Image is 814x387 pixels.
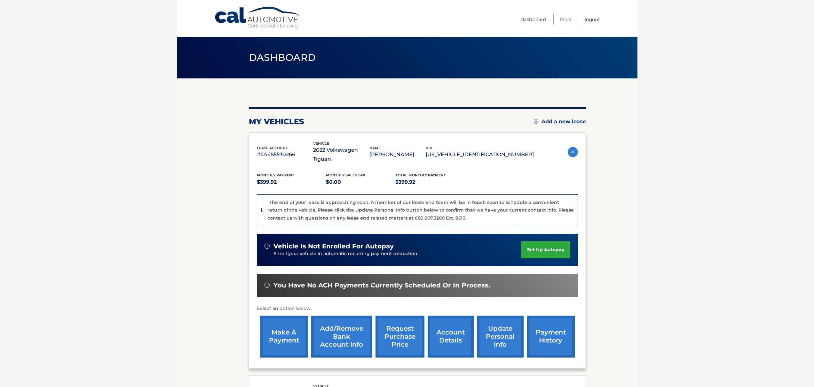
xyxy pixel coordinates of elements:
[273,242,394,250] span: vehicle is not enrolled for autopay
[521,241,570,258] a: set up autopay
[395,173,446,177] span: Total Monthly Payment
[369,150,426,159] p: [PERSON_NAME]
[521,14,546,25] a: Dashboard
[585,14,600,25] a: Logout
[527,316,575,358] a: payment history
[249,117,304,126] h2: my vehicles
[265,283,270,288] img: alert-white.svg
[313,141,329,146] span: vehicle
[273,250,522,257] p: Enroll your vehicle in automatic recurring payment deduction.
[313,146,369,164] p: 2022 Volkswagen Tiguan
[257,178,326,187] p: $399.92
[214,6,301,29] a: Cal Automotive
[395,178,465,187] p: $399.92
[375,316,424,358] a: request purchase price
[257,146,288,150] span: lease account
[534,118,586,125] a: Add a new lease
[426,146,432,150] span: vin
[257,173,294,177] span: Monthly Payment
[477,316,524,358] a: update personal info
[249,52,316,63] span: Dashboard
[257,305,578,312] p: Select an option below:
[568,147,578,157] img: accordion-active.svg
[426,150,534,159] p: [US_VEHICLE_IDENTIFICATION_NUMBER]
[534,119,538,124] img: add.svg
[260,316,308,358] a: make a payment
[369,146,381,150] span: name
[560,14,571,25] a: FAQ's
[326,173,365,177] span: Monthly sales Tax
[257,150,313,159] p: #44455530266
[326,178,395,187] p: $0.00
[273,281,490,289] span: You have no ACH payments currently scheduled or in process.
[428,316,474,358] a: account details
[267,199,574,221] p: The end of your lease is approaching soon. A member of our lease end team will be in touch soon t...
[311,316,372,358] a: Add/Remove bank account info
[265,244,270,249] img: alert-white.svg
